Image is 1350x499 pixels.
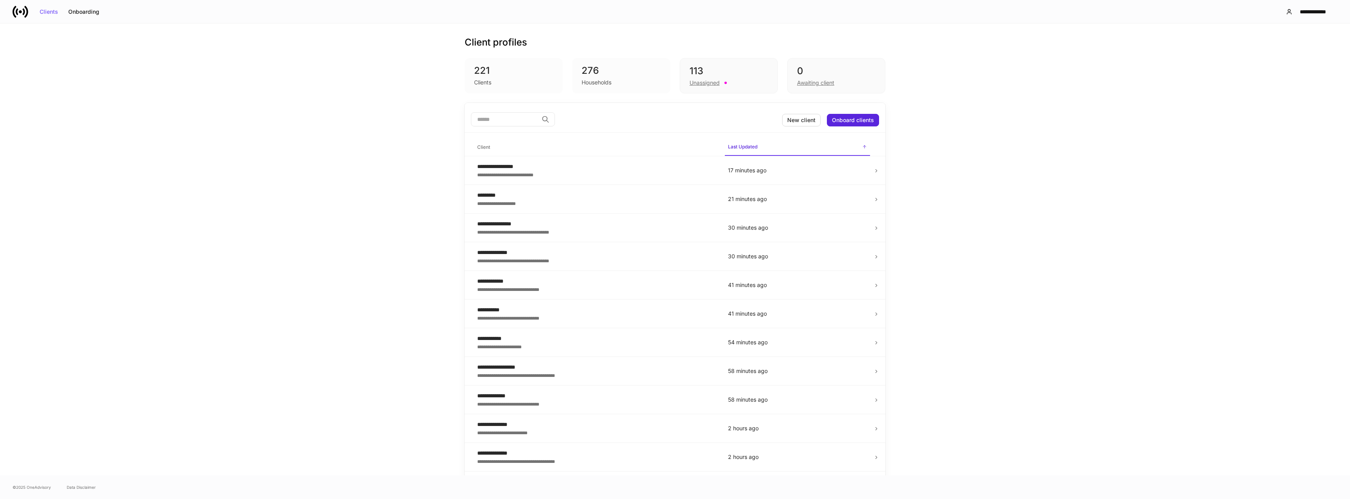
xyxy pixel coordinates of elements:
p: 2 hours ago [728,453,867,461]
a: Data Disclaimer [67,484,96,490]
p: 17 minutes ago [728,166,867,174]
div: 276 [582,64,661,77]
h6: Last Updated [728,143,757,150]
div: Clients [40,9,58,15]
p: 58 minutes ago [728,367,867,375]
div: 0 [797,65,876,77]
div: Clients [474,79,491,86]
span: Client [474,139,719,155]
span: © 2025 OneAdvisory [13,484,51,490]
div: Households [582,79,611,86]
p: 58 minutes ago [728,396,867,404]
p: 30 minutes ago [728,224,867,232]
p: 41 minutes ago [728,310,867,318]
div: 0Awaiting client [787,58,885,93]
div: 113Unassigned [680,58,778,93]
button: Clients [35,5,63,18]
div: Onboard clients [832,117,874,123]
p: 30 minutes ago [728,252,867,260]
p: 21 minutes ago [728,195,867,203]
div: 221 [474,64,553,77]
h3: Client profiles [465,36,527,49]
div: Unassigned [690,79,720,87]
p: 41 minutes ago [728,281,867,289]
button: Onboarding [63,5,104,18]
h6: Client [477,143,490,151]
p: 2 hours ago [728,424,867,432]
button: New client [782,114,821,126]
div: New client [787,117,815,123]
span: Last Updated [725,139,870,156]
div: 113 [690,65,768,77]
div: Awaiting client [797,79,834,87]
button: Onboard clients [827,114,879,126]
div: Onboarding [68,9,99,15]
p: 54 minutes ago [728,338,867,346]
